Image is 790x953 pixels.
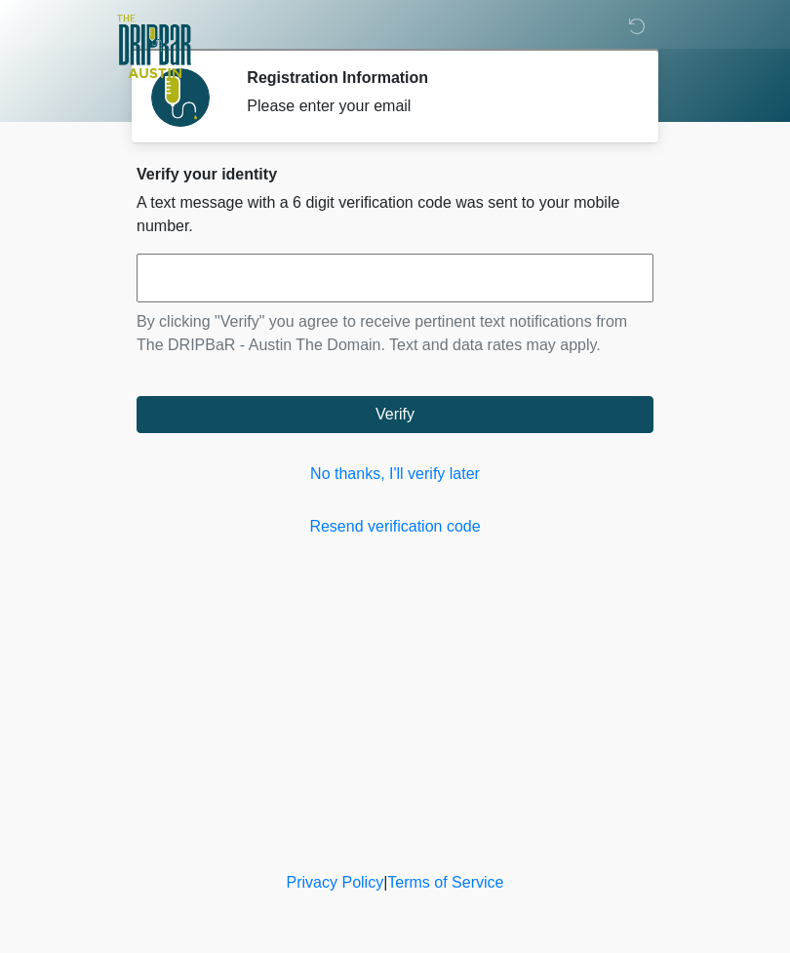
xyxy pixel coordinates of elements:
[383,874,387,891] a: |
[137,191,653,238] p: A text message with a 6 digit verification code was sent to your mobile number.
[151,68,210,127] img: Agent Avatar
[287,874,384,891] a: Privacy Policy
[137,396,653,433] button: Verify
[137,165,653,183] h2: Verify your identity
[137,515,653,538] a: Resend verification code
[137,462,653,486] a: No thanks, I'll verify later
[247,95,624,118] div: Please enter your email
[117,15,191,78] img: The DRIPBaR - Austin The Domain Logo
[137,310,653,357] p: By clicking "Verify" you agree to receive pertinent text notifications from The DRIPBaR - Austin ...
[387,874,503,891] a: Terms of Service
